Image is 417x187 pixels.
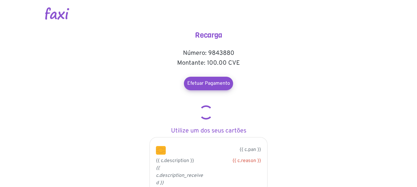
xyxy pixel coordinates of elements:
[147,31,270,40] h4: Recarga
[156,146,166,155] img: chip.png
[156,165,203,186] i: {{ c.description_received }}
[213,157,261,165] div: {{ c.reason }}
[156,158,194,164] span: {{ c.description }}
[147,59,270,67] h5: Montante: 100.00 CVE
[147,127,270,135] h5: Utilize um dos seus cartões
[184,77,233,90] a: Efetuar Pagamento
[147,50,270,57] h5: Número: 9843880
[175,146,261,153] p: {{ c.pan }}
